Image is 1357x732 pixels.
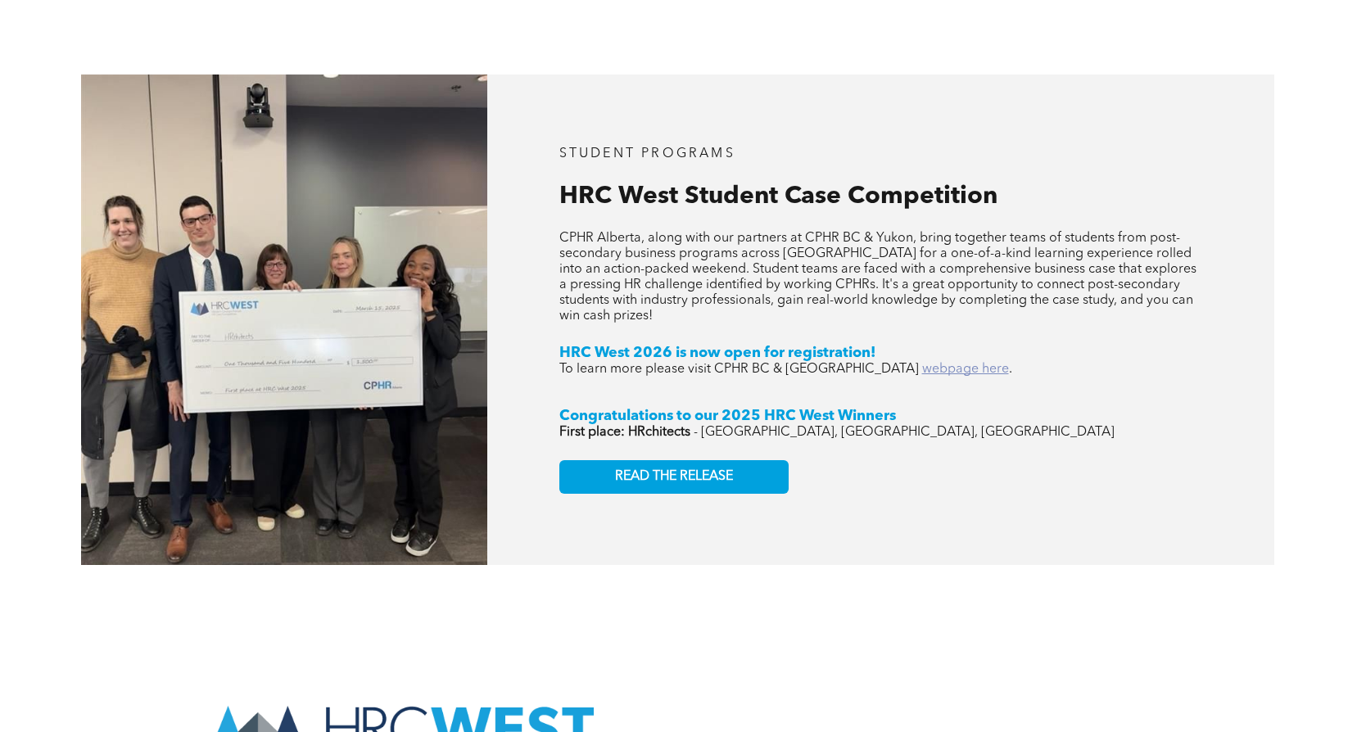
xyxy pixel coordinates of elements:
[559,426,690,439] strong: First place: HRchitects
[1009,363,1012,376] span: .
[559,363,919,376] span: To learn more please visit CPHR BC & [GEOGRAPHIC_DATA]
[559,346,875,360] span: HRC West 2026 is now open for registration!
[559,409,896,423] span: Congratulations to our 2025 HRC West Winners
[922,363,1009,376] a: webpage here
[559,184,997,209] span: HRC West Student Case Competition
[701,426,1115,439] span: [GEOGRAPHIC_DATA], [GEOGRAPHIC_DATA], [GEOGRAPHIC_DATA]
[559,147,735,160] span: STUDENT PROGRAMS
[615,469,733,485] span: READ THE RELEASE
[559,460,789,494] a: READ THE RELEASE
[694,426,698,439] span: -
[559,232,1196,323] span: CPHR Alberta, along with our partners at CPHR BC & Yukon, bring together teams of students from p...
